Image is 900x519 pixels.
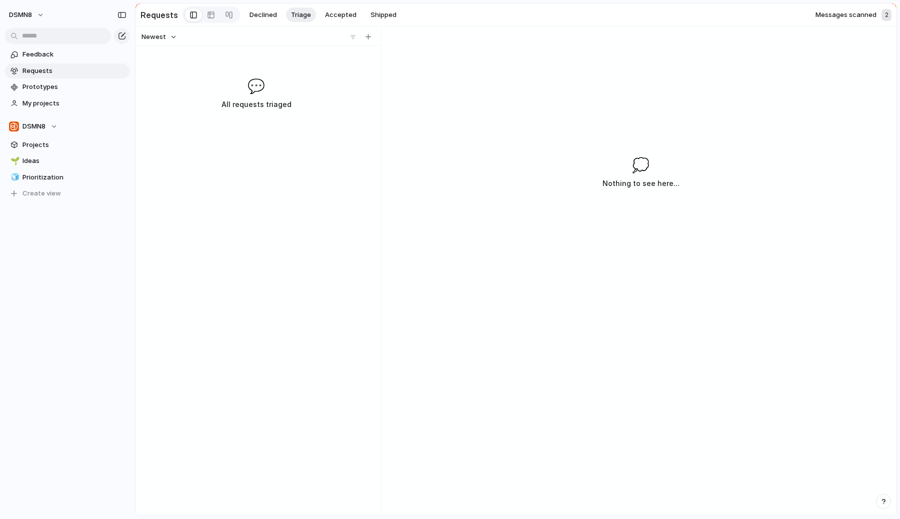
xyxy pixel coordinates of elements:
[22,156,126,166] span: Ideas
[4,7,49,23] button: DSMN8
[9,156,19,166] button: 🌱
[10,155,17,167] div: 🌱
[22,140,126,150] span: Projects
[140,30,178,43] button: Newest
[5,170,130,185] a: 🧊Prioritization
[22,49,126,59] span: Feedback
[22,172,126,182] span: Prioritization
[881,9,891,21] div: 2
[286,7,316,22] button: Triage
[249,10,277,20] span: Declined
[141,32,166,42] span: Newest
[140,9,178,21] h2: Requests
[370,10,396,20] span: Shipped
[5,137,130,152] a: Projects
[5,153,130,168] a: 🌱Ideas
[602,177,679,189] h3: Nothing to see here...
[291,10,311,20] span: Triage
[320,7,361,22] button: Accepted
[10,171,17,183] div: 🧊
[5,79,130,94] a: Prototypes
[22,121,45,131] span: DSMN8
[9,172,19,182] button: 🧊
[22,82,126,92] span: Prototypes
[5,47,130,62] a: Feedback
[5,186,130,201] button: Create view
[180,98,333,110] h3: All requests triaged
[815,10,876,20] span: Messages scanned
[5,63,130,78] a: Requests
[632,154,649,175] span: 💭
[22,98,126,108] span: My projects
[9,10,32,20] span: DSMN8
[22,66,126,76] span: Requests
[365,7,401,22] button: Shipped
[247,75,265,96] span: 💬
[325,10,356,20] span: Accepted
[244,7,282,22] button: Declined
[5,119,130,134] button: DSMN8
[22,188,61,198] span: Create view
[5,96,130,111] a: My projects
